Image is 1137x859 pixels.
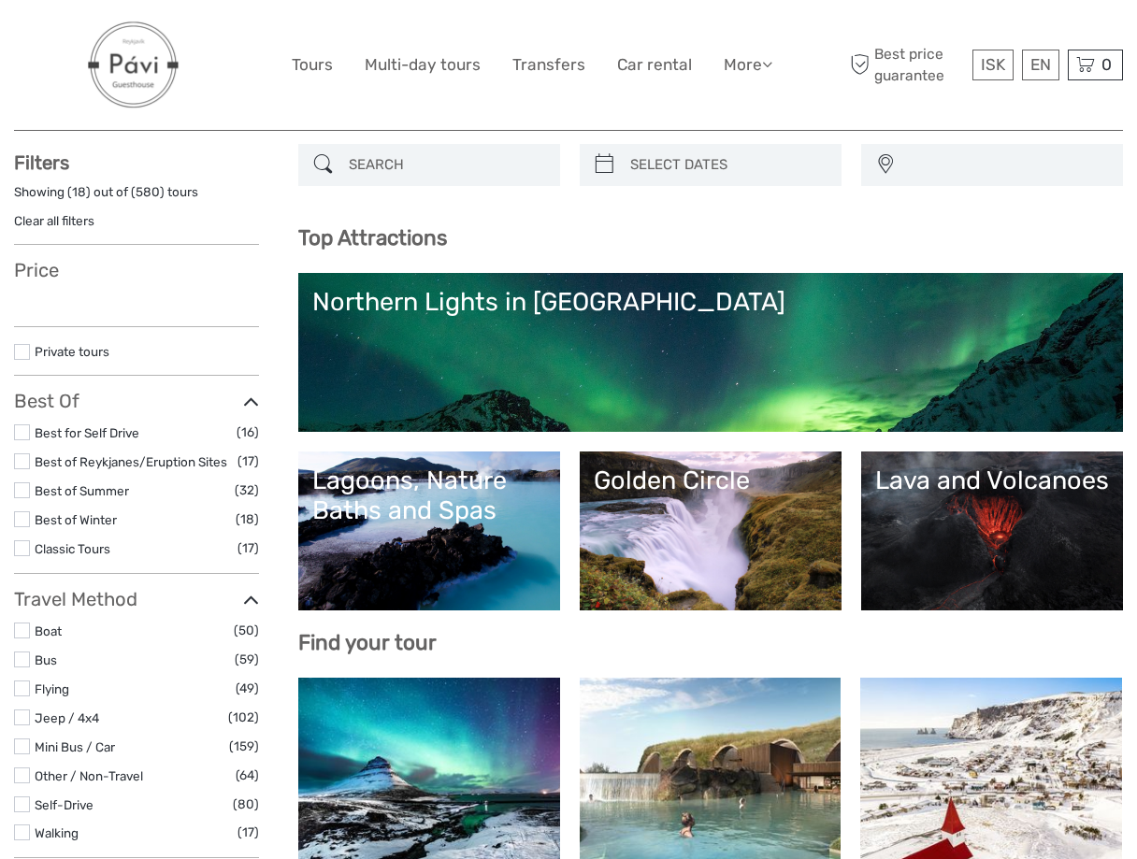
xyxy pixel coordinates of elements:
span: (50) [234,620,259,641]
span: (17) [237,537,259,559]
span: (18) [236,508,259,530]
span: (17) [237,451,259,472]
a: Bus [35,652,57,667]
span: (102) [228,707,259,728]
span: (59) [235,649,259,670]
span: (16) [237,422,259,443]
a: Clear all filters [14,213,94,228]
a: Best of Reykjanes/Eruption Sites [35,454,227,469]
a: Mini Bus / Car [35,739,115,754]
input: SEARCH [341,149,551,181]
div: Showing ( ) out of ( ) tours [14,183,259,212]
a: Best of Winter [35,512,117,527]
a: Multi-day tours [365,51,481,79]
b: Top Attractions [298,225,447,251]
span: (49) [236,678,259,699]
label: 580 [136,183,160,201]
a: Tours [292,51,333,79]
strong: Filters [14,151,69,174]
span: (17) [237,822,259,843]
a: Other / Non-Travel [35,768,143,783]
div: Lava and Volcanoes [875,465,1109,495]
a: Flying [35,681,69,696]
a: Best of Summer [35,483,129,498]
span: ISK [981,55,1005,74]
label: 18 [72,183,86,201]
div: Lagoons, Nature Baths and Spas [312,465,546,526]
a: More [724,51,772,79]
a: Jeep / 4x4 [35,710,99,725]
span: (80) [233,794,259,815]
h3: Price [14,259,259,281]
a: Transfers [512,51,585,79]
a: Lava and Volcanoes [875,465,1109,596]
a: Car rental [617,51,692,79]
span: 0 [1099,55,1115,74]
h3: Best Of [14,390,259,412]
a: Boat [35,623,62,638]
a: Golden Circle [594,465,828,596]
div: Northern Lights in [GEOGRAPHIC_DATA] [312,287,1109,317]
span: (64) [236,765,259,786]
a: Walking [35,825,79,840]
a: Self-Drive [35,797,94,812]
span: (32) [235,480,259,501]
a: Lagoons, Nature Baths and Spas [312,465,546,596]
a: Classic Tours [35,541,110,556]
a: Best for Self Drive [35,425,139,440]
a: Northern Lights in [GEOGRAPHIC_DATA] [312,287,1109,418]
div: EN [1022,50,1059,80]
span: (159) [229,736,259,757]
a: Private tours [35,344,109,359]
img: 813-8eeafeba-444a-4ca7-9364-fd0d32cda83c_logo_big.png [82,14,184,116]
b: Find your tour [298,630,437,655]
span: Best price guarantee [846,44,969,85]
div: Golden Circle [594,465,828,495]
input: SELECT DATES [623,149,832,181]
h3: Travel Method [14,588,259,610]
